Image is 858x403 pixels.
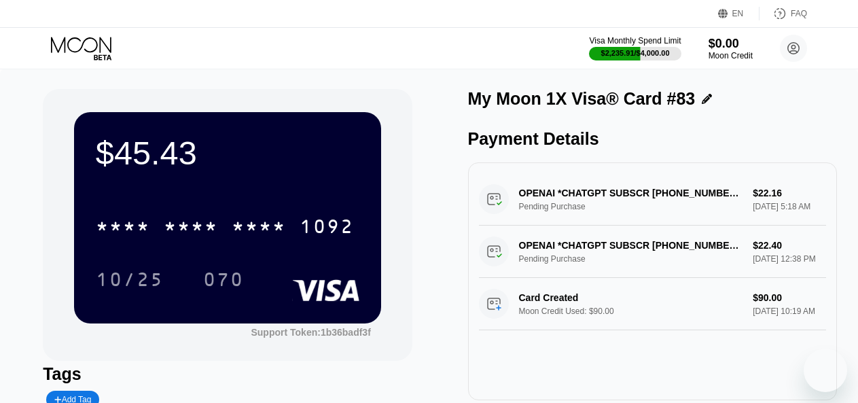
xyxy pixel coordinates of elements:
div: FAQ [791,9,807,18]
div: Tags [43,364,412,384]
div: $0.00 [709,37,753,51]
div: $0.00Moon Credit [709,37,753,60]
div: Payment Details [468,129,837,149]
div: $45.43 [96,134,359,172]
div: Support Token:1b36badf3f [251,327,370,338]
div: 070 [203,270,244,292]
div: Moon Credit [709,51,753,60]
div: 1092 [300,217,354,239]
div: EN [732,9,744,18]
div: Visa Monthly Spend Limit [589,36,681,46]
div: Visa Monthly Spend Limit$2,235.91/$4,000.00 [589,36,681,60]
div: 070 [193,262,254,296]
div: Support Token: 1b36badf3f [251,327,370,338]
div: 10/25 [96,270,164,292]
div: 10/25 [86,262,174,296]
div: EN [718,7,759,20]
div: FAQ [759,7,807,20]
iframe: Button to launch messaging window [804,349,847,392]
div: My Moon 1X Visa® Card #83 [468,89,696,109]
div: $2,235.91 / $4,000.00 [601,49,670,57]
